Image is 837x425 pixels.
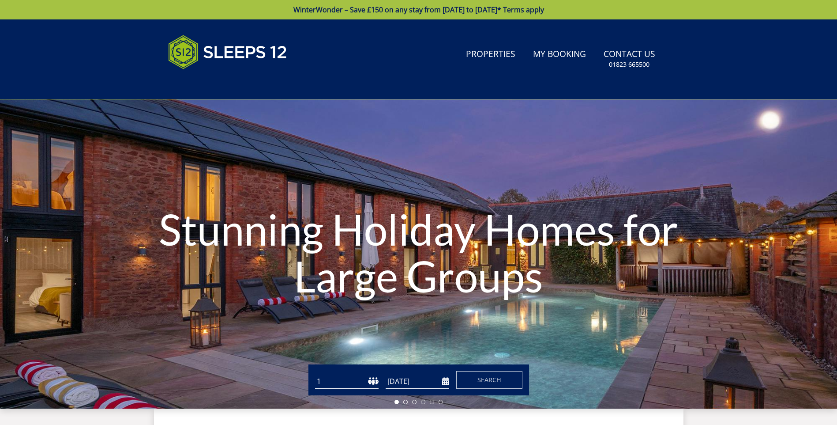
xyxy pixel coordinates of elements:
[456,371,522,389] button: Search
[529,45,589,65] a: My Booking
[126,188,712,317] h1: Stunning Holiday Homes for Large Groups
[168,30,287,74] img: Sleeps 12
[164,80,256,87] iframe: Customer reviews powered by Trustpilot
[609,60,649,69] small: 01823 665500
[462,45,519,65] a: Properties
[600,45,659,73] a: Contact Us01823 665500
[386,374,449,389] input: Arrival Date
[477,376,501,384] span: Search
